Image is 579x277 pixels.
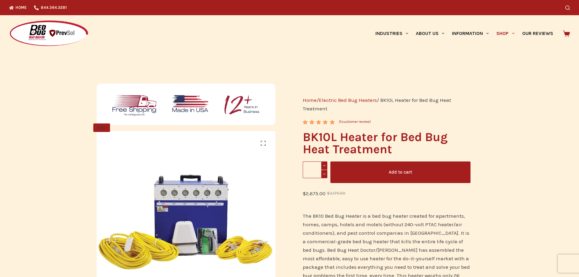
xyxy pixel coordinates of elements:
[327,191,345,196] bdi: 3,175.00
[340,119,341,124] span: 1
[9,20,89,47] img: Prevsol/Bed Bug Heat Doctor
[493,15,518,52] a: Shop
[371,15,557,52] nav: Primary
[339,119,371,125] a: (1customer review)
[518,15,557,52] a: Our Reviews
[319,97,377,103] a: Electric Bed Bug Heaters
[303,120,335,124] div: Rated 5.00 out of 5
[371,15,412,52] a: Industries
[330,161,470,183] button: Add to cart
[303,120,335,152] span: Rated out of 5 based on customer rating
[303,190,326,196] bdi: 2,675.00
[275,203,454,209] a: Compare the BK10 package to ePro600 Electric Heat Package, complete with cables, fan, sprinkler c...
[303,97,317,103] a: Home
[303,120,307,129] span: 1
[303,161,327,178] input: Product quantity
[448,15,493,52] a: Information
[97,217,276,223] a: BK10 bed bug heater for purchase
[327,191,330,196] span: $
[565,5,570,10] button: Search
[303,131,470,155] h1: BK10L Heater for Bed Bug Heat Treatment
[257,137,269,149] a: View full-screen image gallery
[93,123,110,132] span: SALE
[412,15,448,52] a: About Us
[303,96,470,113] nav: Breadcrumb
[303,190,306,196] span: $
